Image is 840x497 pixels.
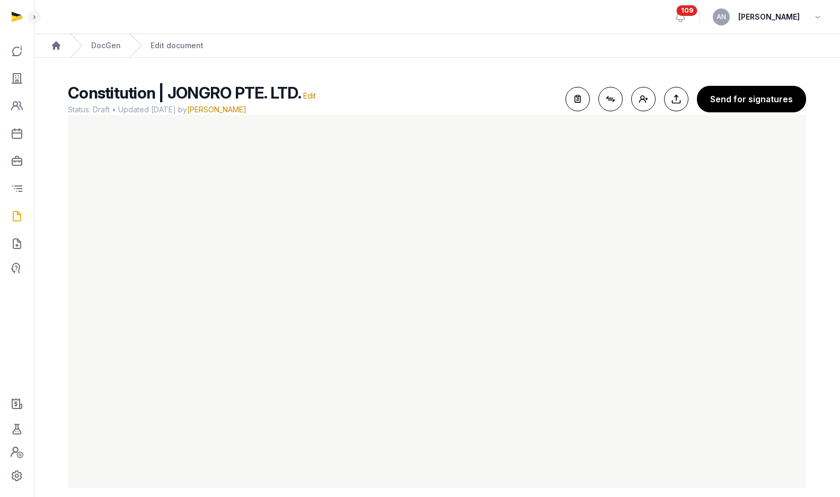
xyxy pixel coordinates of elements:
button: Send for signatures [697,86,806,112]
span: Constitution | JONGRO PTE. LTD. [68,83,301,102]
span: [PERSON_NAME] [187,105,246,114]
div: Edit document [151,40,204,51]
button: AN [713,8,730,25]
span: Edit [303,91,316,100]
span: [PERSON_NAME] [738,11,800,23]
a: DocGen [91,40,121,51]
nav: Breadcrumb [34,34,840,58]
span: Status: Draft • Updated [DATE] by [68,104,557,115]
span: AN [717,14,726,20]
span: 109 [677,5,697,16]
